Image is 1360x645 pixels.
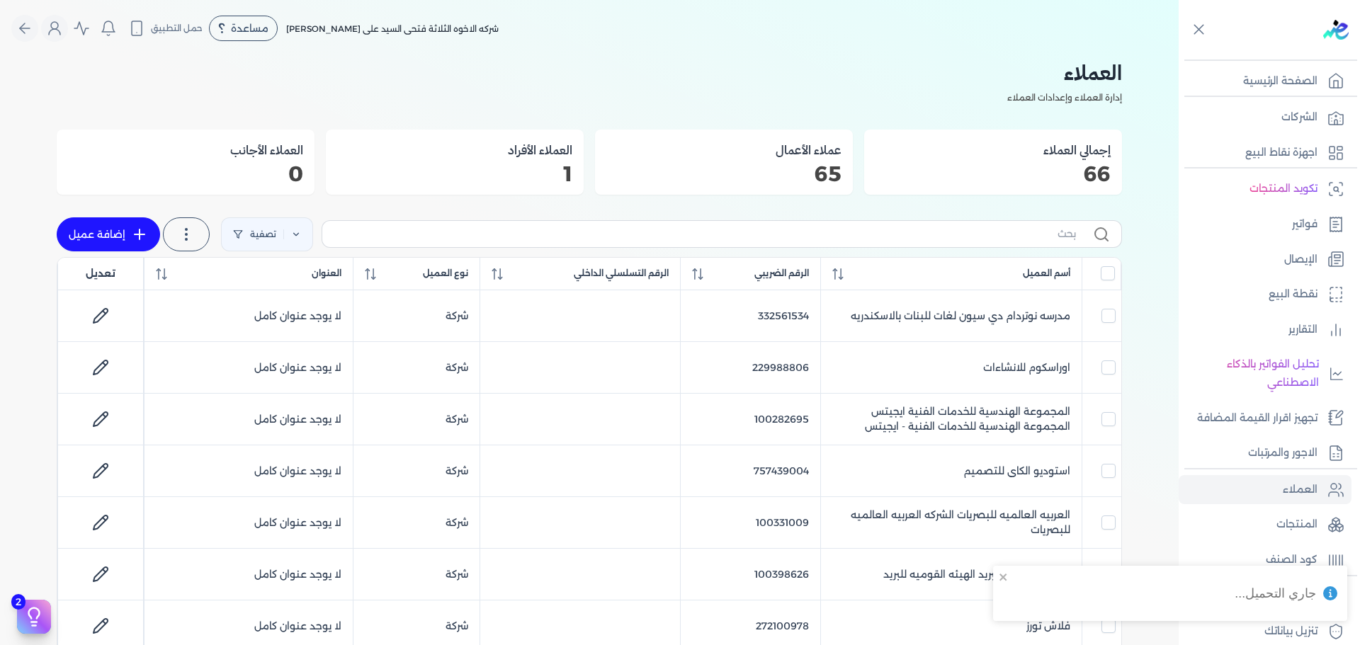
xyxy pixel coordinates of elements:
td: 757439004 [680,445,820,497]
input: بحث [334,227,1076,241]
p: الاجور والمرتبات [1248,444,1317,462]
a: التقارير [1179,315,1351,345]
h3: العملاء الأفراد [337,141,572,159]
h3: العملاء الأجانب [68,141,303,159]
span: شركة [446,516,468,529]
p: إدارة العملاء وإعدادات العملاء [57,89,1122,107]
p: اجهزة نقاط البيع [1245,144,1317,162]
h3: عملاء الأعمال [606,141,841,159]
span: حمل التطبيق [151,22,203,35]
p: الإيصال [1284,251,1317,269]
a: المنتجات [1179,510,1351,540]
a: الإيصال [1179,245,1351,275]
div: مساعدة [209,16,278,41]
span: نوع العميل [423,267,468,280]
p: نقطة البيع [1269,285,1317,304]
a: الاجور والمرتبات [1179,438,1351,468]
button: حمل التطبيق [125,16,206,40]
img: logo [1323,20,1349,40]
a: فواتير [1179,210,1351,239]
span: لا يوجد عنوان كامل [254,413,341,426]
span: لا يوجد عنوان كامل [254,361,341,374]
td: اوراسكوم للانشاءات [820,342,1082,394]
p: 65 [606,165,841,183]
td: الهيئه القوميه للبريد الهيئه القوميه للبريد [820,549,1082,600]
span: لا يوجد عنوان كامل [254,568,341,581]
p: فواتير [1292,215,1317,234]
span: شركة [446,413,468,426]
a: تحليل الفواتير بالذكاء الاصطناعي [1179,350,1351,397]
a: كود الصنف [1179,545,1351,575]
span: تعديل [86,266,115,281]
td: 100282695 [680,394,820,445]
p: التقارير [1288,321,1317,339]
p: تحليل الفواتير بالذكاء الاصطناعي [1186,355,1319,392]
p: العملاء [1283,481,1317,499]
button: close [999,571,1009,583]
span: شركة [446,309,468,322]
p: تجهيز اقرار القيمة المضافة [1197,409,1317,428]
a: العملاء [1179,475,1351,505]
a: الشركات [1179,103,1351,132]
h2: العملاء [57,57,1122,89]
div: جاري التحميل... [1235,584,1316,603]
p: المنتجات [1276,515,1317,534]
td: العربيه العالميه للبصريات الشركه العربيه العالميه للبصريات [820,497,1082,549]
span: أسم العميل [1023,267,1070,280]
td: مدرسه نوتردام دي سيون لغات للبنات بالاسكندريه [820,290,1082,342]
span: لا يوجد عنوان كامل [254,516,341,529]
p: كود الصنف [1266,551,1317,569]
span: لا يوجد عنوان كامل [254,464,341,477]
span: شركة [446,361,468,374]
p: تكويد المنتجات [1249,180,1317,198]
a: نقطة البيع [1179,280,1351,309]
a: اجهزة نقاط البيع [1179,138,1351,168]
a: تصفية [221,217,313,251]
a: الصفحة الرئيسية [1179,67,1351,96]
td: 229988806 [680,342,820,394]
p: الشركات [1281,108,1317,127]
span: شركة [446,620,468,632]
span: لا يوجد عنوان كامل [254,309,341,322]
button: 2 [17,600,51,634]
td: المجموعة الهندسية للخدمات الفنية ايجيتس المجموعة الهندسية للخدمات الفنية - ايجيتس [820,394,1082,445]
span: شركة [446,568,468,581]
h3: إجمالي العملاء [875,141,1111,159]
a: تجهيز اقرار القيمة المضافة [1179,404,1351,433]
a: تكويد المنتجات [1179,174,1351,204]
span: شركة [446,464,468,477]
p: 66 [875,165,1111,183]
span: لا يوجد عنوان كامل [254,620,341,632]
p: 1 [337,165,572,183]
a: إضافة عميل [57,217,160,251]
span: شركه الاخوه الثلاثة فتحى السيد على [PERSON_NAME] [286,23,499,34]
span: مساعدة [231,23,268,33]
span: العنوان [312,267,341,280]
td: 332561534 [680,290,820,342]
p: 0 [68,165,303,183]
p: الصفحة الرئيسية [1243,72,1317,91]
span: الرقم التسلسلي الداخلي [574,267,669,280]
td: استوديو الكاى للتصميم [820,445,1082,497]
td: 100398626 [680,549,820,600]
span: 2 [11,594,25,610]
span: الرقم الضريبي [754,267,809,280]
td: 100331009 [680,497,820,549]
